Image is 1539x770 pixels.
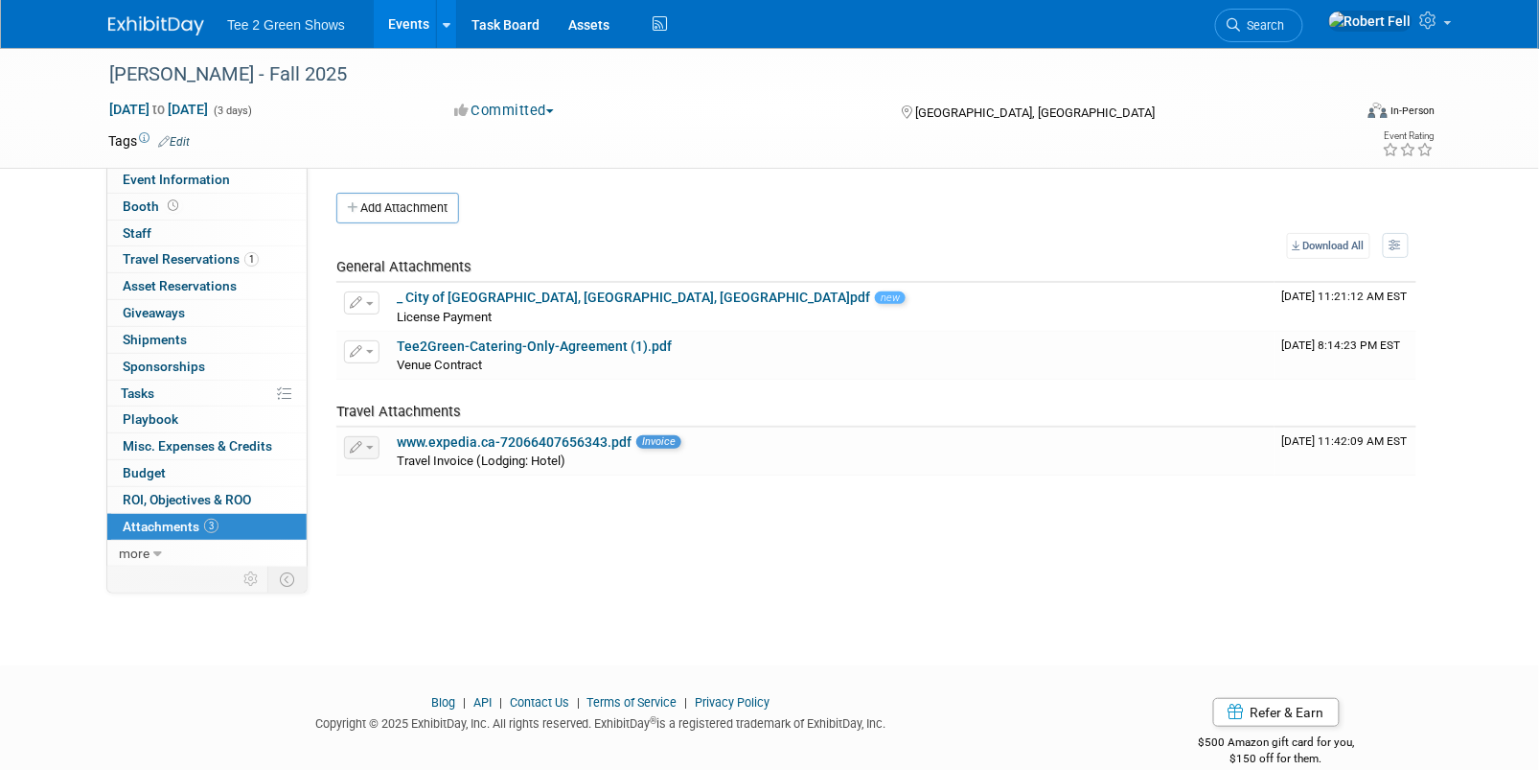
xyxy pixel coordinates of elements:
span: Playbook [123,411,178,427]
span: License Payment [397,310,492,324]
a: Download All [1287,233,1370,259]
a: Staff [107,221,307,246]
a: Event Information [107,167,307,193]
div: In-Person [1390,104,1436,118]
a: Privacy Policy [696,695,770,710]
td: Upload Timestamp [1275,283,1416,331]
div: Copyright © 2025 ExhibitDay, Inc. All rights reserved. ExhibitDay is a registered trademark of Ex... [108,711,1093,733]
a: Giveaways [107,300,307,326]
a: www.expedia.ca-72066407656343.pdf [397,434,632,450]
a: Misc. Expenses & Credits [107,433,307,459]
span: Attachments [123,519,218,534]
a: Terms of Service [587,695,678,710]
a: API [473,695,492,710]
a: more [107,541,307,567]
span: Budget [123,465,166,480]
td: Toggle Event Tabs [268,567,308,592]
span: Tasks [121,385,154,401]
a: Refer & Earn [1213,698,1340,727]
span: | [572,695,585,710]
a: Tasks [107,381,307,407]
a: Playbook [107,407,307,432]
span: Giveaways [123,305,185,320]
span: Sponsorships [123,359,205,374]
span: Asset Reservations [123,278,237,293]
a: Sponsorships [107,354,307,380]
div: Event Format [1238,100,1436,128]
span: [DATE] [DATE] [108,101,209,118]
div: Event Rating [1383,131,1435,141]
a: Shipments [107,327,307,353]
div: $500 Amazon gift card for you, [1122,722,1432,766]
a: _ City of [GEOGRAPHIC_DATA], [GEOGRAPHIC_DATA], [GEOGRAPHIC_DATA]pdf [397,290,870,305]
a: Edit [158,135,190,149]
span: ROI, Objectives & ROO [123,492,251,507]
span: Upload Timestamp [1282,434,1408,448]
img: Robert Fell [1328,11,1413,32]
span: Upload Timestamp [1282,338,1401,352]
span: Travel Attachments [336,403,461,420]
span: 1 [244,252,259,267]
td: Tags [108,131,190,151]
button: Add Attachment [336,193,459,223]
div: [PERSON_NAME] - Fall 2025 [103,58,1322,92]
button: Committed [448,101,562,121]
td: Personalize Event Tab Strip [235,567,268,592]
a: Asset Reservations [107,273,307,299]
span: Staff [123,225,151,241]
a: Attachments3 [107,514,307,540]
span: to [149,102,168,117]
a: ROI, Objectives & ROO [107,487,307,513]
span: Event Information [123,172,230,187]
span: Invoice [636,435,681,448]
span: Booth [123,198,182,214]
img: ExhibitDay [108,16,204,35]
span: Upload Timestamp [1282,290,1408,303]
a: Budget [107,460,307,486]
span: Travel Invoice (Lodging: Hotel) [397,454,565,468]
span: General Attachments [336,258,471,275]
a: Blog [431,695,455,710]
span: 3 [204,519,218,533]
span: | [680,695,693,710]
sup: ® [651,715,657,726]
td: Upload Timestamp [1275,428,1416,476]
span: new [875,292,906,304]
a: Search [1215,9,1303,42]
div: $150 off for them. [1122,751,1432,767]
img: Format-Inperson.png [1368,103,1388,118]
span: Misc. Expenses & Credits [123,438,272,454]
span: [GEOGRAPHIC_DATA], [GEOGRAPHIC_DATA] [915,105,1155,120]
a: Booth [107,194,307,220]
span: more [119,546,149,561]
span: | [458,695,471,710]
span: Tee 2 Green Shows [227,17,345,33]
span: (3 days) [212,105,252,117]
span: Booth not reserved yet [164,198,182,213]
a: Contact Us [510,695,569,710]
td: Upload Timestamp [1275,332,1416,380]
a: Travel Reservations1 [107,246,307,272]
span: Venue Contract [397,358,482,372]
span: Travel Reservations [123,251,259,267]
span: Shipments [123,332,187,347]
span: Search [1241,18,1285,33]
span: | [494,695,507,710]
a: Tee2Green-Catering-Only-Agreement (1).pdf [397,338,672,354]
